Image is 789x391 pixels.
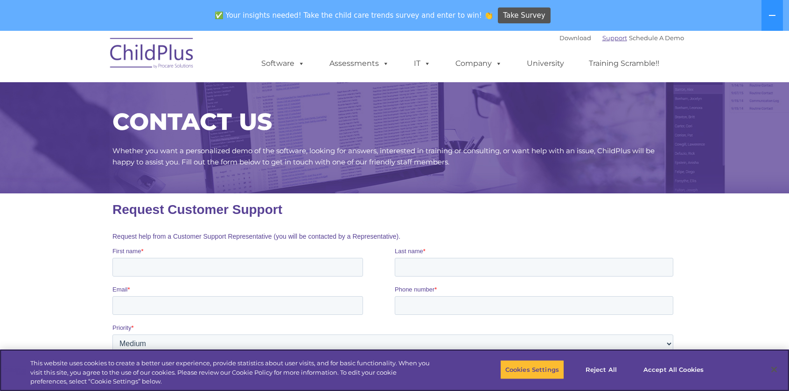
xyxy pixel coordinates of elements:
[500,360,564,379] button: Cookies Settings
[602,34,627,42] a: Support
[405,54,440,73] a: IT
[638,360,709,379] button: Accept All Cookies
[764,359,784,380] button: Close
[30,359,434,386] div: This website uses cookies to create a better user experience, provide statistics about user visit...
[580,54,669,73] a: Training Scramble!!
[517,54,573,73] a: University
[503,7,545,24] span: Take Survey
[629,34,684,42] a: Schedule A Demo
[282,54,311,61] span: Last name
[559,34,591,42] a: Download
[559,34,684,42] font: |
[320,54,398,73] a: Assessments
[446,54,511,73] a: Company
[105,31,199,78] img: ChildPlus by Procare Solutions
[282,92,322,100] span: Phone number
[572,360,630,379] button: Reject All
[252,54,314,73] a: Software
[211,6,496,24] span: ✅ Your insights needed! Take the child care trends survey and enter to win! 👏
[112,146,655,166] span: Whether you want a personalized demo of the software, looking for answers, interested in training...
[498,7,551,24] a: Take Survey
[112,107,272,136] span: CONTACT US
